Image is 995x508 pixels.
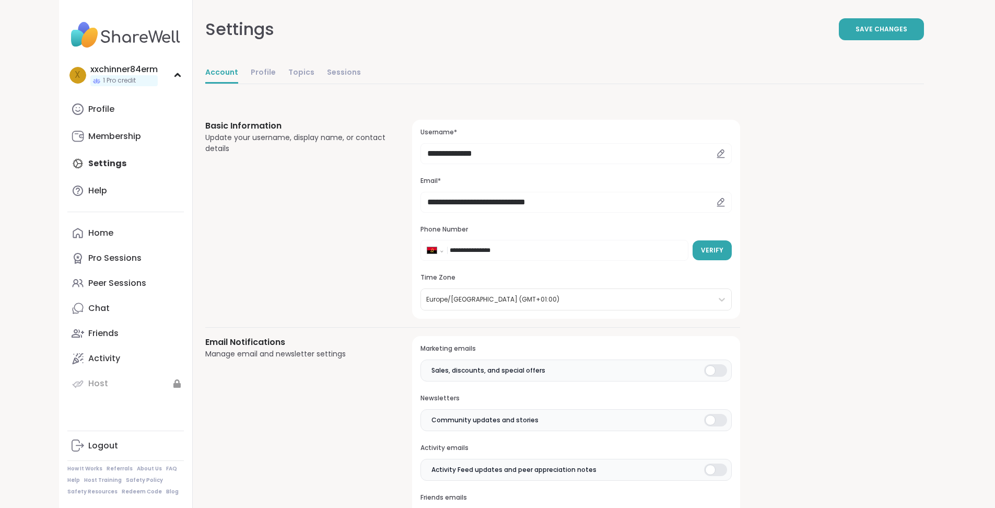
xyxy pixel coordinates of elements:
a: Blog [166,488,179,495]
span: x [75,68,80,82]
div: Manage email and newsletter settings [205,349,388,360]
a: How It Works [67,465,102,472]
a: Sessions [327,63,361,84]
div: Friends [88,328,119,339]
div: xxchinner84erm [90,64,158,75]
span: Community updates and stories [431,415,539,425]
div: Chat [88,303,110,314]
a: Peer Sessions [67,271,184,296]
div: Settings [205,17,274,42]
button: Save Changes [839,18,924,40]
a: Home [67,221,184,246]
div: Update your username, display name, or contact details [205,132,388,154]
a: Topics [288,63,314,84]
a: About Us [137,465,162,472]
a: Chat [67,296,184,321]
a: Account [205,63,238,84]
a: Redeem Code [122,488,162,495]
span: Verify [701,246,723,255]
h3: Username* [420,128,731,137]
h3: Email Notifications [205,336,388,349]
div: Help [88,185,107,197]
h3: Phone Number [420,225,731,234]
a: Help [67,178,184,203]
a: Safety Resources [67,488,118,495]
a: Host Training [84,477,122,484]
a: Friends [67,321,184,346]
a: Referrals [107,465,133,472]
h3: Basic Information [205,120,388,132]
a: Profile [251,63,276,84]
span: 1 Pro credit [103,76,136,85]
a: Logout [67,433,184,458]
div: Pro Sessions [88,252,142,264]
span: Sales, discounts, and special offers [431,366,545,375]
h3: Newsletters [420,394,731,403]
button: Verify [693,240,732,260]
span: Save Changes [856,25,907,34]
a: Safety Policy [126,477,163,484]
img: ShareWell Nav Logo [67,17,184,53]
div: Logout [88,440,118,452]
a: Activity [67,346,184,371]
div: Membership [88,131,141,142]
a: FAQ [166,465,177,472]
div: Profile [88,103,114,115]
a: Help [67,477,80,484]
h3: Time Zone [420,273,731,282]
div: Home [88,227,113,239]
a: Host [67,371,184,396]
div: Host [88,378,108,389]
div: Activity [88,353,120,364]
h3: Email* [420,177,731,186]
h3: Activity emails [420,444,731,453]
h3: Friends emails [420,493,731,502]
h3: Marketing emails [420,344,731,353]
div: Peer Sessions [88,278,146,289]
span: Activity Feed updates and peer appreciation notes [431,465,596,475]
a: Pro Sessions [67,246,184,271]
a: Membership [67,124,184,149]
a: Profile [67,97,184,122]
